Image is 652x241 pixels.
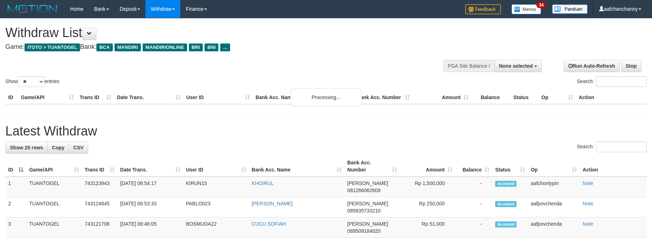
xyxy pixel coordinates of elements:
[539,91,576,104] th: Op
[47,142,69,154] a: Copy
[183,156,249,176] th: User ID: activate to sort column ascending
[528,197,580,217] td: aafpovchenda
[184,91,253,104] th: User ID
[583,180,593,186] a: Note
[413,91,471,104] th: Amount
[5,197,26,217] td: 2
[252,180,274,186] a: KHOIRUL
[347,221,388,227] span: [PERSON_NAME]
[5,76,59,87] label: Show entries
[528,217,580,238] td: aafpovchenda
[492,156,528,176] th: Status: activate to sort column ascending
[596,142,647,152] input: Search:
[5,142,48,154] a: Show 25 rows
[495,181,516,187] span: Accepted
[5,156,26,176] th: ID: activate to sort column descending
[347,201,388,206] span: [PERSON_NAME]
[73,145,84,150] span: CSV
[249,156,345,176] th: Bank Acc. Name: activate to sort column ascending
[400,176,455,197] td: Rp 1,500,000
[5,217,26,238] td: 3
[583,201,593,206] a: Note
[510,91,539,104] th: Status
[576,91,647,104] th: Action
[471,91,510,104] th: Balance
[400,197,455,217] td: Rp 250,000
[183,197,249,217] td: PABLO023
[5,91,18,104] th: ID
[400,217,455,238] td: Rp 51,000
[536,2,546,8] span: 34
[465,4,501,14] img: Feedback.jpg
[96,43,112,51] span: BCA
[26,217,82,238] td: TUANTOGEL
[117,217,183,238] td: [DATE] 08:46:05
[220,43,230,51] span: ...
[117,176,183,197] td: [DATE] 08:54:17
[495,221,516,227] span: Accepted
[499,63,533,69] span: None selected
[494,60,542,72] button: None selected
[5,124,647,138] h1: Latest Withdraw
[455,217,492,238] td: -
[347,180,388,186] span: [PERSON_NAME]
[455,197,492,217] td: -
[5,4,59,14] img: MOTION_logo.png
[252,221,286,227] a: CUCU SOFIAH
[347,208,380,214] span: Copy 085835733210 to clipboard
[26,197,82,217] td: TUANTOGEL
[5,176,26,197] td: 1
[183,176,249,197] td: KIRUN15
[5,43,428,51] h4: Game: Bank:
[354,91,413,104] th: Bank Acc. Number
[143,43,187,51] span: MANDIRIONLINE
[5,26,428,40] h1: Withdraw List
[10,145,43,150] span: Show 25 rows
[344,156,400,176] th: Bank Acc. Number: activate to sort column ascending
[82,217,117,238] td: 743121708
[82,176,117,197] td: 743123943
[26,176,82,197] td: TUANTOGEL
[621,60,641,72] a: Stop
[577,142,647,152] label: Search:
[291,88,362,106] div: Processing...
[69,142,88,154] a: CSV
[117,197,183,217] td: [DATE] 08:53:33
[552,4,588,14] img: panduan.png
[117,156,183,176] th: Date Trans.: activate to sort column ascending
[596,76,647,87] input: Search:
[400,156,455,176] th: Amount: activate to sort column ascending
[26,156,82,176] th: Game/API: activate to sort column ascending
[115,43,141,51] span: MANDIRI
[528,176,580,197] td: aafchonlypin
[528,156,580,176] th: Op: activate to sort column ascending
[18,76,44,87] select: Showentries
[455,156,492,176] th: Balance: activate to sort column ascending
[583,221,593,227] a: Note
[564,60,620,72] a: Run Auto-Refresh
[25,43,80,51] span: ITOTO > TUANTOGEL
[183,217,249,238] td: BOSMUDA22
[577,76,647,87] label: Search:
[580,156,647,176] th: Action
[52,145,64,150] span: Copy
[82,156,117,176] th: Trans ID: activate to sort column ascending
[495,201,516,207] span: Accepted
[455,176,492,197] td: -
[347,228,380,234] span: Copy 089509184020 to clipboard
[252,201,293,206] a: [PERSON_NAME]
[77,91,114,104] th: Trans ID
[18,91,77,104] th: Game/API
[347,188,380,193] span: Copy 081266062609 to clipboard
[253,91,354,104] th: Bank Acc. Name
[114,91,184,104] th: Date Trans.
[189,43,203,51] span: BRI
[82,197,117,217] td: 743124845
[443,60,494,72] div: PGA Site Balance /
[511,4,541,14] img: Button%20Memo.svg
[205,43,218,51] span: BNI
